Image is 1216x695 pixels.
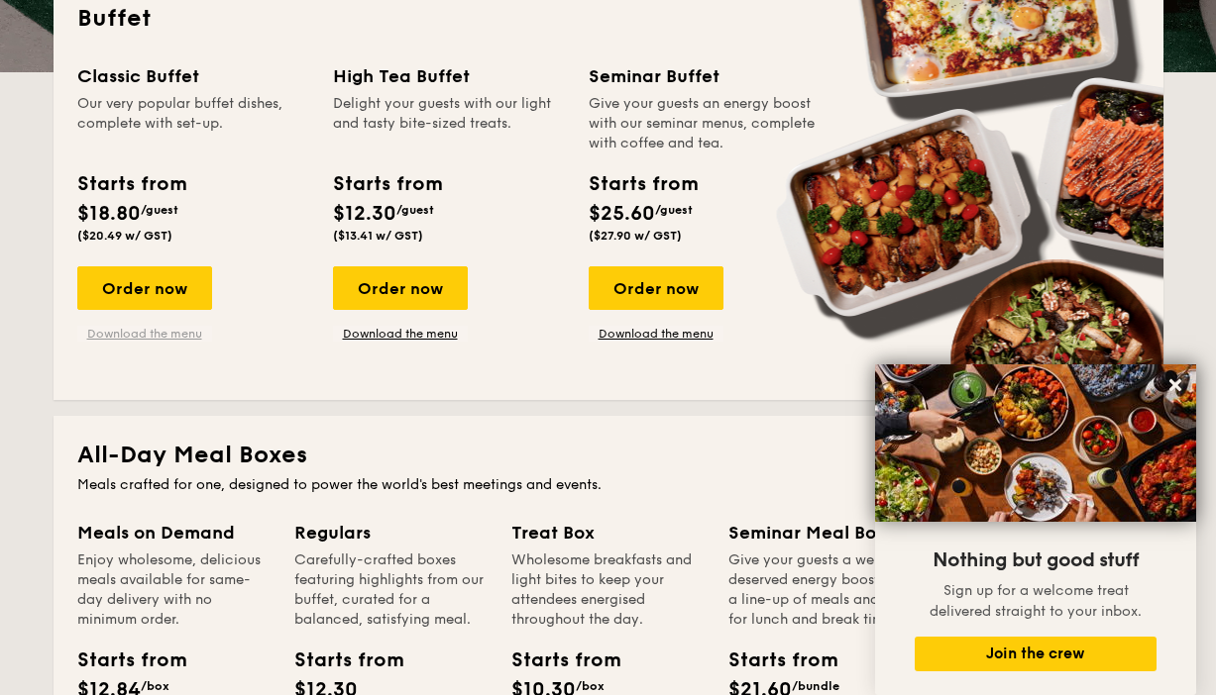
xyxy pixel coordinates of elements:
[589,229,682,243] span: ($27.90 w/ GST)
[141,679,169,693] span: /box
[915,637,1157,671] button: Join the crew
[589,202,655,226] span: $25.60
[1160,369,1191,401] button: Close
[77,550,271,630] div: Enjoy wholesome, delicious meals available for same-day delivery with no minimum order.
[589,266,723,310] div: Order now
[333,169,441,199] div: Starts from
[77,3,1140,35] h2: Buffet
[576,679,605,693] span: /box
[333,266,468,310] div: Order now
[728,550,922,630] div: Give your guests a well-deserved energy boost with a line-up of meals and treats for lunch and br...
[589,326,723,342] a: Download the menu
[511,519,705,546] div: Treat Box
[77,169,185,199] div: Starts from
[294,550,488,630] div: Carefully-crafted boxes featuring highlights from our buffet, curated for a balanced, satisfying ...
[333,202,396,226] span: $12.30
[77,62,309,90] div: Classic Buffet
[77,440,1140,471] h2: All-Day Meal Boxes
[77,229,172,243] span: ($20.49 w/ GST)
[77,645,166,675] div: Starts from
[77,326,212,342] a: Download the menu
[589,62,821,90] div: Seminar Buffet
[77,202,141,226] span: $18.80
[77,94,309,153] div: Our very popular buffet dishes, complete with set-up.
[294,645,384,675] div: Starts from
[333,62,565,90] div: High Tea Buffet
[333,94,565,153] div: Delight your guests with our light and tasty bite-sized treats.
[933,548,1139,572] span: Nothing but good stuff
[792,679,839,693] span: /bundle
[875,364,1196,522] img: DSC07876-Edit02-Large.jpeg
[294,519,488,546] div: Regulars
[141,203,178,217] span: /guest
[728,519,922,546] div: Seminar Meal Box
[930,582,1142,620] span: Sign up for a welcome treat delivered straight to your inbox.
[655,203,693,217] span: /guest
[589,169,697,199] div: Starts from
[728,645,818,675] div: Starts from
[77,475,1140,495] div: Meals crafted for one, designed to power the world's best meetings and events.
[333,326,468,342] a: Download the menu
[511,550,705,630] div: Wholesome breakfasts and light bites to keep your attendees energised throughout the day.
[589,94,821,153] div: Give your guests an energy boost with our seminar menus, complete with coffee and tea.
[77,266,212,310] div: Order now
[333,229,423,243] span: ($13.41 w/ GST)
[396,203,434,217] span: /guest
[77,519,271,546] div: Meals on Demand
[511,645,601,675] div: Starts from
